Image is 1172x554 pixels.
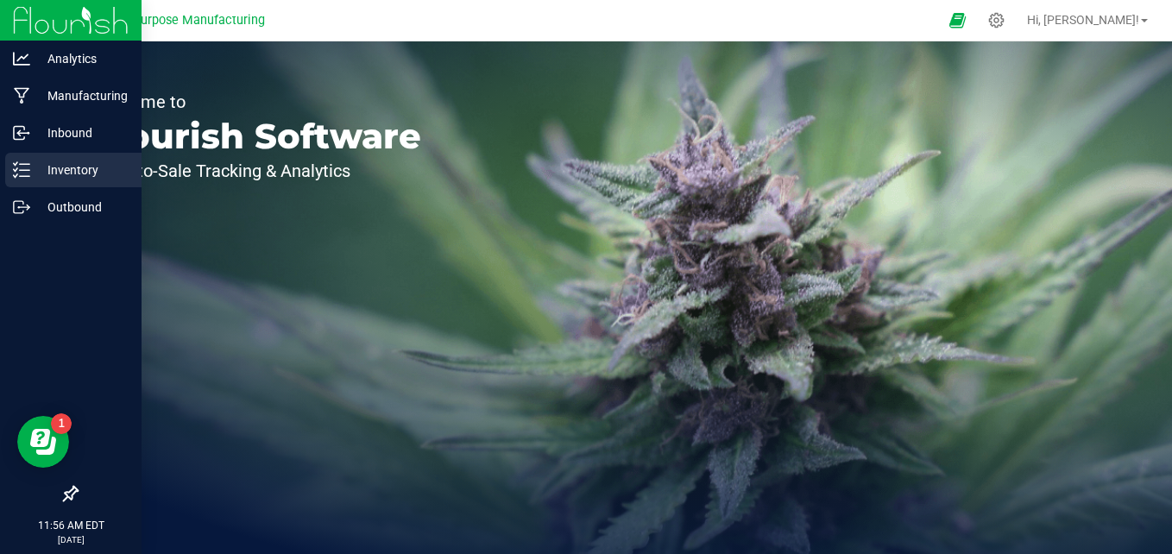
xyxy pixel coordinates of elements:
inline-svg: Outbound [13,198,30,216]
iframe: Resource center unread badge [51,413,72,434]
p: Inventory [30,160,134,180]
p: Analytics [30,48,134,69]
span: Greater Purpose Manufacturing [87,13,265,28]
p: Flourish Software [93,119,421,154]
p: Outbound [30,197,134,217]
p: Welcome to [93,93,421,110]
p: Seed-to-Sale Tracking & Analytics [93,162,421,179]
p: 11:56 AM EDT [8,518,134,533]
div: Manage settings [986,12,1007,28]
inline-svg: Inbound [13,124,30,142]
span: Open Ecommerce Menu [938,3,977,37]
p: Inbound [30,123,134,143]
inline-svg: Analytics [13,50,30,67]
p: Manufacturing [30,85,134,106]
inline-svg: Manufacturing [13,87,30,104]
iframe: Resource center [17,416,69,468]
span: Hi, [PERSON_NAME]! [1027,13,1139,27]
p: [DATE] [8,533,134,546]
inline-svg: Inventory [13,161,30,179]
